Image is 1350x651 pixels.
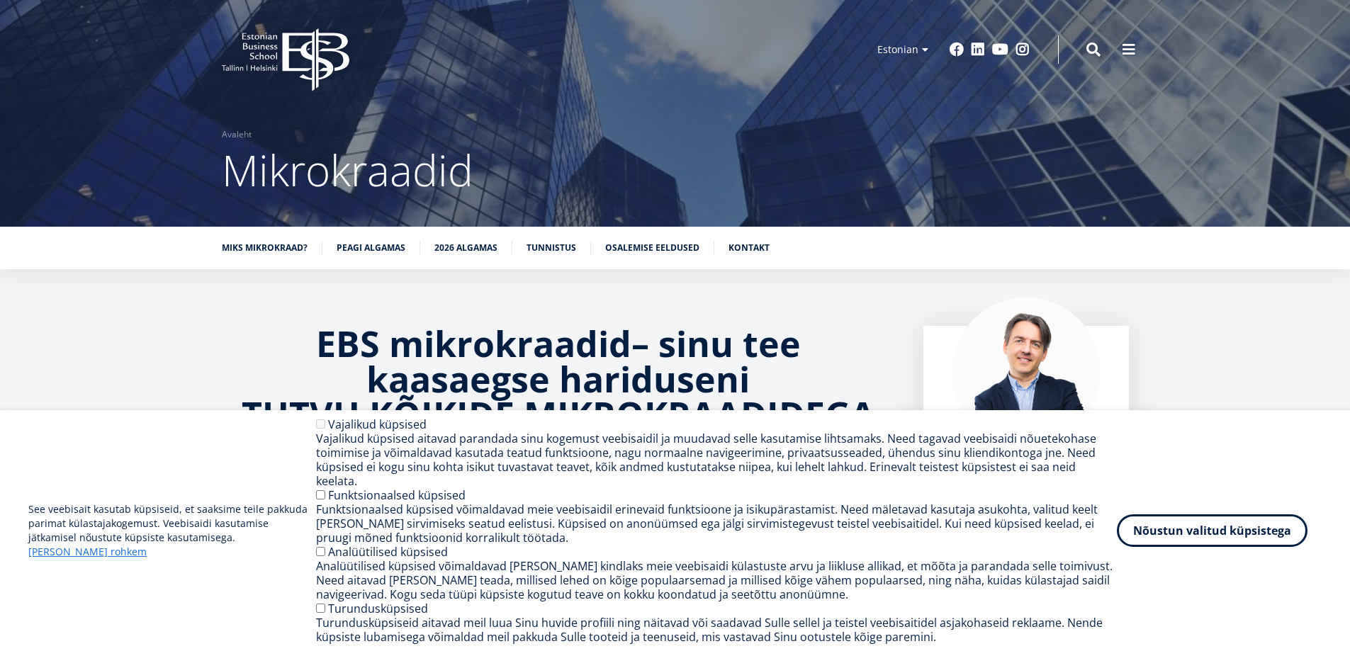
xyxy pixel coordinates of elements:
div: Funktsionaalsed küpsised võimaldavad meie veebisaidil erinevaid funktsioone ja isikupärastamist. ... [316,502,1117,545]
button: Nõustun valitud küpsistega [1117,514,1307,547]
div: Vajalikud küpsised aitavad parandada sinu kogemust veebisaidil ja muudavad selle kasutamise lihts... [316,431,1117,488]
p: See veebisait kasutab küpsiseid, et saaksime teile pakkuda parimat külastajakogemust. Veebisaidi ... [28,502,316,559]
a: Youtube [992,43,1008,57]
a: 2026 algamas [434,241,497,255]
a: Kontakt [729,241,770,255]
strong: sinu tee kaasaegse hariduseni TUTVU KÕIKIDE MIKROKRAADIDEGA ! [242,319,875,474]
label: Funktsionaalsed küpsised [328,487,466,503]
a: Avaleht [222,128,252,142]
a: Linkedin [971,43,985,57]
a: Facebook [950,43,964,57]
span: Mikrokraadid [222,141,473,199]
div: Turundusküpsiseid aitavad meil luua Sinu huvide profiili ning näitavad või saadavad Sulle sellel ... [316,616,1117,644]
strong: EBS mikrokraadid [316,319,631,368]
a: Osalemise eeldused [605,241,699,255]
a: Instagram [1016,43,1030,57]
strong: – [631,319,649,368]
label: Turundusküpsised [328,601,428,616]
div: Analüütilised küpsised võimaldavad [PERSON_NAME] kindlaks meie veebisaidi külastuste arvu ja liik... [316,559,1117,601]
label: Analüütilised küpsised [328,544,448,560]
a: [PERSON_NAME] rohkem [28,545,147,559]
img: Marko Rillo [952,298,1101,446]
a: Tunnistus [527,241,576,255]
a: Miks mikrokraad? [222,241,308,255]
a: Peagi algamas [337,241,405,255]
label: Vajalikud küpsised [328,417,427,432]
